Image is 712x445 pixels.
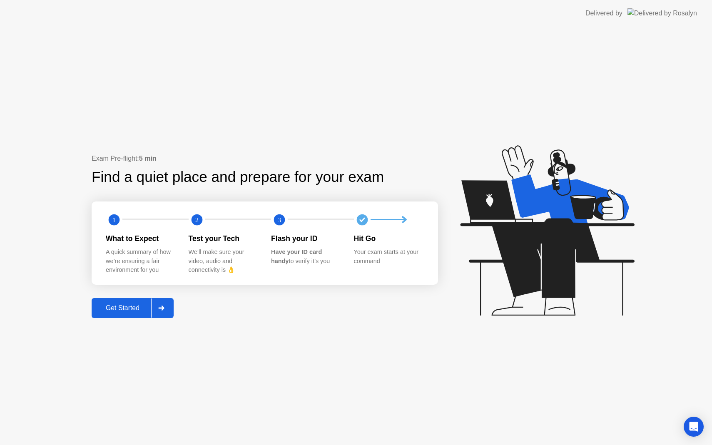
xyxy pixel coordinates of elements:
div: We’ll make sure your video, audio and connectivity is 👌 [189,248,258,275]
div: Find a quiet place and prepare for your exam [92,166,385,188]
b: Have your ID card handy [271,249,322,264]
img: Delivered by Rosalyn [627,8,697,18]
text: 2 [195,216,198,224]
div: Get Started [94,304,151,312]
div: Flash your ID [271,233,341,244]
div: Hit Go [354,233,423,244]
div: Exam Pre-flight: [92,154,438,164]
div: Test your Tech [189,233,258,244]
div: Open Intercom Messenger [684,417,704,437]
b: 5 min [139,155,157,162]
button: Get Started [92,298,174,318]
div: A quick summary of how we’re ensuring a fair environment for you [106,248,175,275]
div: Your exam starts at your command [354,248,423,266]
div: Delivered by [585,8,622,18]
div: to verify it’s you [271,248,341,266]
text: 1 [112,216,116,224]
text: 3 [278,216,281,224]
div: What to Expect [106,233,175,244]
